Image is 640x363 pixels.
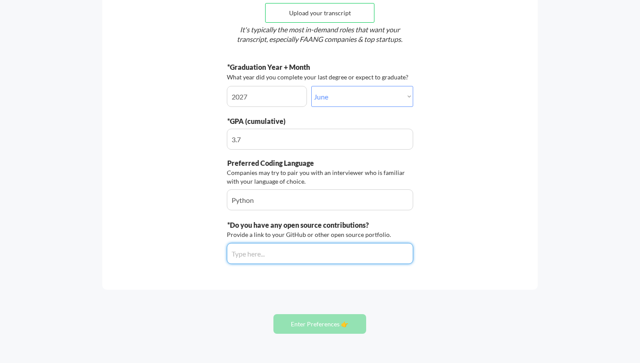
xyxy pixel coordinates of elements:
div: What year did you complete your last degree or expect to graduate? [227,73,411,82]
em: It's typically the most in-demand roles that want your transcript, especially FAANG companies & t... [237,25,402,43]
div: Provide a link to your GitHub or other open source portfolio. [227,230,394,239]
div: *Graduation Year + Month [227,62,337,72]
button: Enter Preferences 👉 [273,314,366,334]
input: Type here... [227,189,413,210]
input: Type here... [227,129,413,150]
div: Preferred Coding Language [227,158,348,168]
input: Type here... [227,243,413,264]
input: Year [227,86,307,107]
div: Companies may try to pair you with an interviewer who is familiar with your language of choice. [227,168,411,185]
div: *GPA (cumulative) [227,116,348,126]
div: *Do you have any open source contributions? [227,220,411,230]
